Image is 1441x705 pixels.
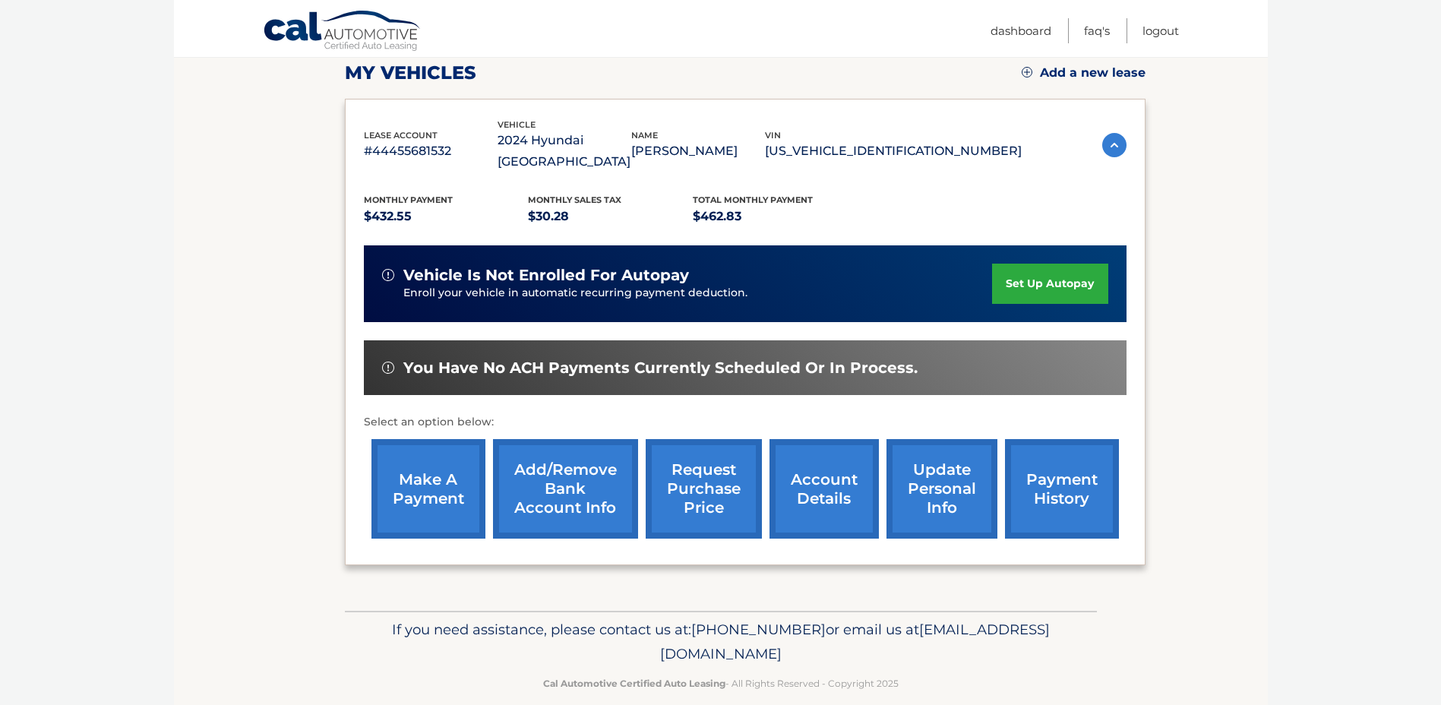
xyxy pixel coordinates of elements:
[543,678,725,689] strong: Cal Automotive Certified Auto Leasing
[345,62,476,84] h2: my vehicles
[1022,67,1032,77] img: add.svg
[355,675,1087,691] p: - All Rights Reserved - Copyright 2025
[382,362,394,374] img: alert-white.svg
[693,194,813,205] span: Total Monthly Payment
[693,206,858,227] p: $462.83
[1005,439,1119,539] a: payment history
[631,130,658,141] span: name
[992,264,1108,304] a: set up autopay
[371,439,485,539] a: make a payment
[631,141,765,162] p: [PERSON_NAME]
[691,621,826,638] span: [PHONE_NUMBER]
[1084,18,1110,43] a: FAQ's
[498,119,536,130] span: vehicle
[355,618,1087,666] p: If you need assistance, please contact us at: or email us at
[364,413,1127,432] p: Select an option below:
[403,266,689,285] span: vehicle is not enrolled for autopay
[263,10,422,54] a: Cal Automotive
[991,18,1051,43] a: Dashboard
[403,359,918,378] span: You have no ACH payments currently scheduled or in process.
[765,130,781,141] span: vin
[1022,65,1146,81] a: Add a new lease
[364,206,529,227] p: $432.55
[364,194,453,205] span: Monthly Payment
[1102,133,1127,157] img: accordion-active.svg
[886,439,997,539] a: update personal info
[493,439,638,539] a: Add/Remove bank account info
[403,285,993,302] p: Enroll your vehicle in automatic recurring payment deduction.
[364,141,498,162] p: #44455681532
[769,439,879,539] a: account details
[382,269,394,281] img: alert-white.svg
[364,130,438,141] span: lease account
[765,141,1022,162] p: [US_VEHICLE_IDENTIFICATION_NUMBER]
[528,194,621,205] span: Monthly sales Tax
[1142,18,1179,43] a: Logout
[660,621,1050,662] span: [EMAIL_ADDRESS][DOMAIN_NAME]
[498,130,631,172] p: 2024 Hyundai [GEOGRAPHIC_DATA]
[646,439,762,539] a: request purchase price
[528,206,693,227] p: $30.28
